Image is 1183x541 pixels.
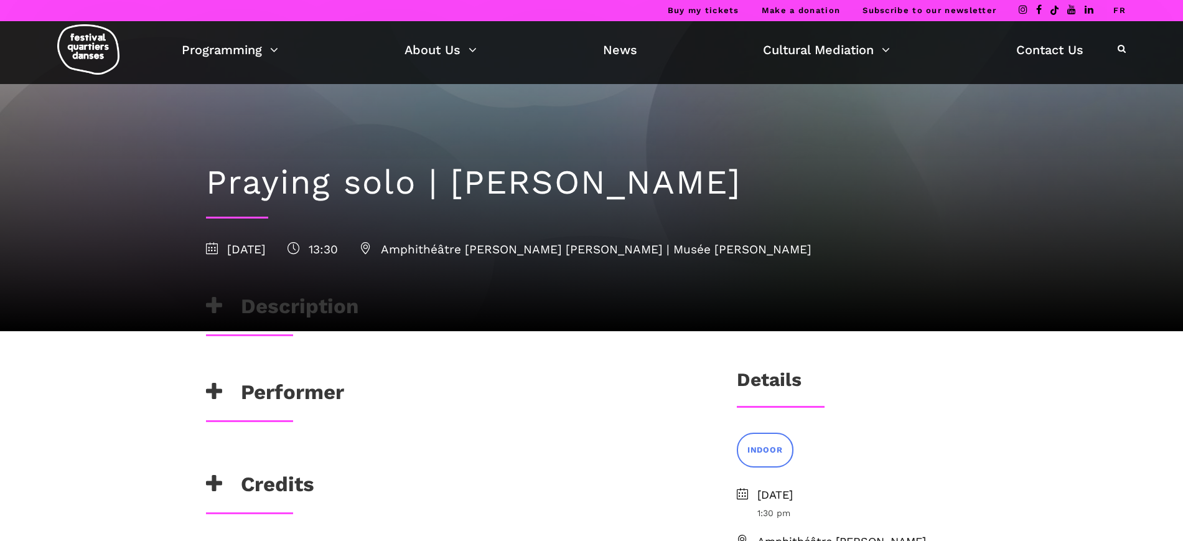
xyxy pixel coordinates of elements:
[762,6,841,15] a: Make a donation
[1113,6,1126,15] a: FR
[668,6,739,15] a: Buy my tickets
[57,24,119,75] img: logo-fqd-med
[737,433,793,467] a: INDOOR
[603,39,637,60] a: News
[763,39,890,60] a: Cultural Mediation
[757,486,978,504] span: [DATE]
[737,369,802,400] h3: Details
[1016,39,1083,60] a: Contact Us
[206,380,344,411] h3: Performer
[757,506,978,520] span: 1:30 pm
[206,242,266,256] span: [DATE]
[206,162,978,203] h1: Praying solo | [PERSON_NAME]
[747,444,783,457] span: INDOOR
[206,472,314,503] h3: Credits
[182,39,278,60] a: Programming
[360,242,811,256] span: Amphithéâtre [PERSON_NAME] [PERSON_NAME] | Musée [PERSON_NAME]
[404,39,477,60] a: About Us
[863,6,996,15] a: Subscribe to our newsletter
[206,294,358,325] h3: Description
[288,242,338,256] span: 13:30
